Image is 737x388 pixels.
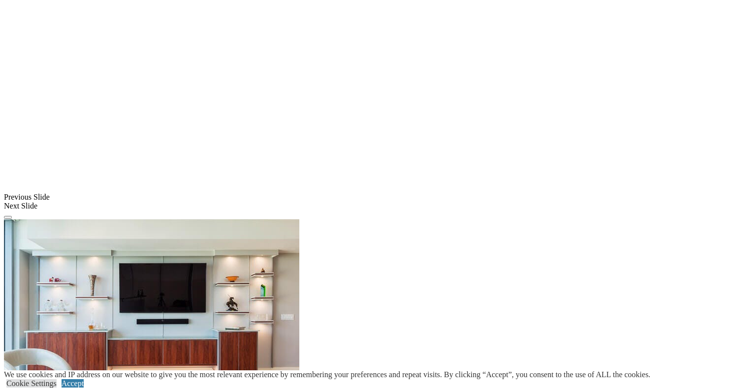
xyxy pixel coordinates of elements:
a: Accept [62,379,84,388]
div: We use cookies and IP address on our website to give you the most relevant experience by remember... [4,370,650,379]
div: Next Slide [4,202,733,210]
a: Cookie Settings [6,379,57,388]
button: Click here to pause slide show [4,216,12,219]
div: Previous Slide [4,193,733,202]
